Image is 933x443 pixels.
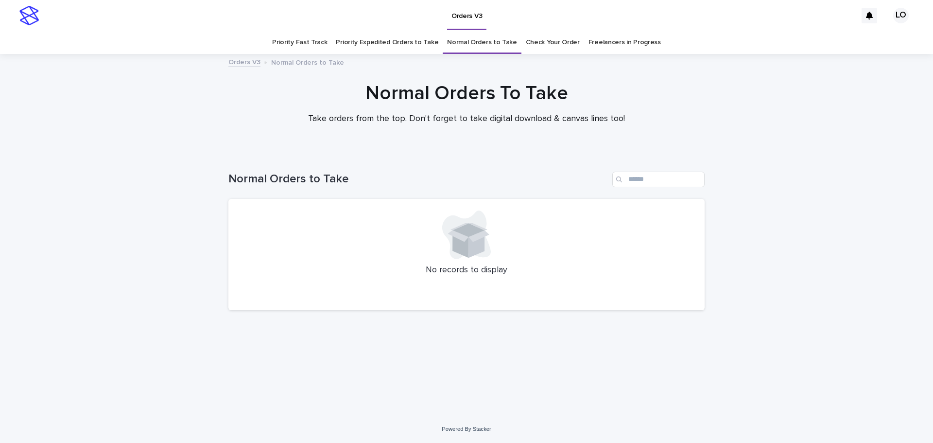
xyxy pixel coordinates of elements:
[228,82,705,105] h1: Normal Orders To Take
[19,6,39,25] img: stacker-logo-s-only.png
[271,56,344,67] p: Normal Orders to Take
[447,31,517,54] a: Normal Orders to Take
[336,31,438,54] a: Priority Expedited Orders to Take
[612,172,705,187] input: Search
[588,31,661,54] a: Freelancers in Progress
[240,265,693,276] p: No records to display
[442,426,491,432] a: Powered By Stacker
[526,31,580,54] a: Check Your Order
[893,8,909,23] div: LO
[228,172,608,186] h1: Normal Orders to Take
[272,114,661,124] p: Take orders from the top. Don't forget to take digital download & canvas lines too!
[272,31,327,54] a: Priority Fast Track
[228,56,260,67] a: Orders V3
